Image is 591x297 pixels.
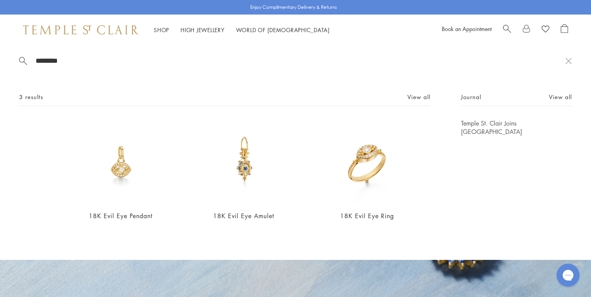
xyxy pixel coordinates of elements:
a: View Wishlist [542,24,549,36]
a: 18K Evil Eye Amulet [213,212,274,220]
a: High JewelleryHigh Jewellery [181,26,225,34]
a: Book an Appointment [442,25,492,33]
span: 3 results [19,92,43,102]
img: 18K Evil Eye Amulet [201,119,286,204]
a: 18K Evil Eye Pendant [89,212,153,220]
a: View all [407,93,430,101]
a: World of [DEMOGRAPHIC_DATA]World of [DEMOGRAPHIC_DATA] [236,26,330,34]
a: Temple St. Clair Joins [GEOGRAPHIC_DATA] [461,119,572,136]
img: Temple St. Clair [23,25,138,34]
p: Enjoy Complimentary Delivery & Returns [250,3,337,11]
span: Journal [461,92,481,102]
a: Open Shopping Bag [561,24,568,36]
a: View all [549,93,572,101]
img: 18K Evil Eye Ring [325,119,410,204]
a: 18K Evil Eye Ring [340,212,394,220]
a: ShopShop [154,26,169,34]
img: 18K Evil Eye Pendant [78,119,163,204]
iframe: Gorgias live chat messenger [553,261,583,289]
nav: Main navigation [154,25,330,35]
a: Search [503,24,511,36]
